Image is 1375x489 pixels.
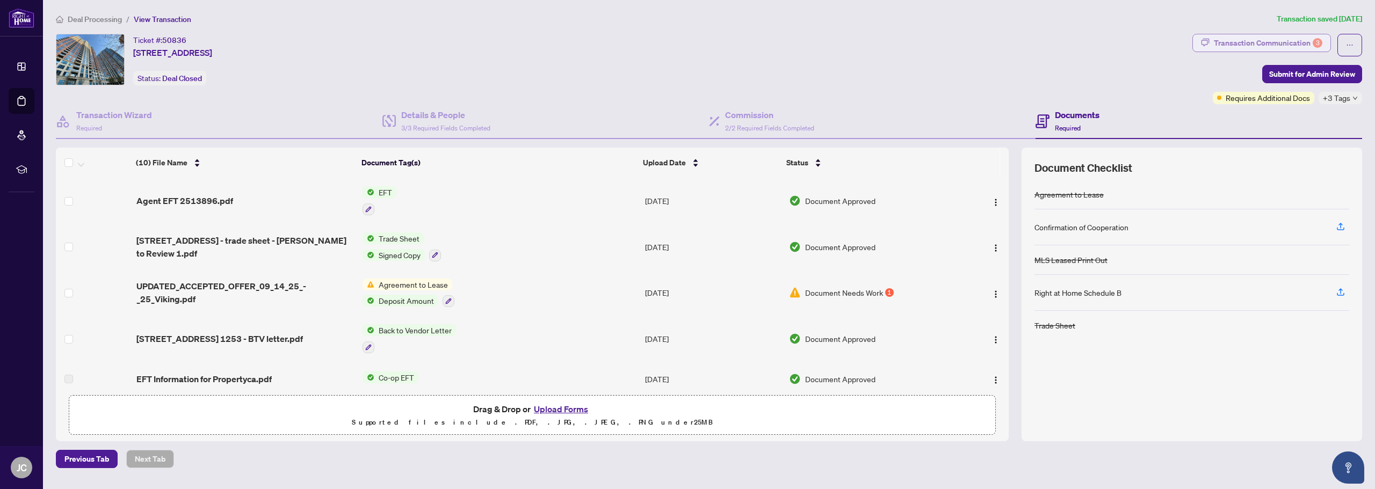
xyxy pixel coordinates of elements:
[789,195,801,207] img: Document Status
[987,284,1004,301] button: Logo
[641,362,785,396] td: [DATE]
[473,402,591,416] span: Drag & Drop or
[363,186,396,215] button: Status IconEFT
[1034,254,1108,266] div: MLS Leased Print Out
[374,249,425,261] span: Signed Copy
[363,279,374,290] img: Status Icon
[1332,451,1364,484] button: Open asap
[136,332,303,345] span: [STREET_ADDRESS] 1253 - BTV letter.pdf
[133,34,186,46] div: Ticket #:
[363,324,456,353] button: Status IconBack to Vendor Letter
[725,108,814,121] h4: Commission
[782,148,956,178] th: Status
[992,244,1000,252] img: Logo
[76,108,152,121] h4: Transaction Wizard
[641,224,785,270] td: [DATE]
[76,416,989,429] p: Supported files include .PDF, .JPG, .JPEG, .PNG under 25 MB
[789,287,801,298] img: Document Status
[641,316,785,362] td: [DATE]
[136,280,354,305] span: UPDATED_ACCEPTED_OFFER_09_14_25_-_25_Viking.pdf
[136,157,187,169] span: (10) File Name
[725,124,814,132] span: 2/2 Required Fields Completed
[531,402,591,416] button: Upload Forms
[56,450,118,468] button: Previous Tab
[357,148,639,178] th: Document Tag(s)
[363,186,374,198] img: Status Icon
[363,371,418,383] button: Status IconCo-op EFT
[126,450,174,468] button: Next Tab
[363,249,374,261] img: Status Icon
[374,232,424,244] span: Trade Sheet
[641,270,785,316] td: [DATE]
[162,35,186,45] span: 50836
[992,290,1000,298] img: Logo
[805,287,883,298] span: Document Needs Work
[789,373,801,385] img: Document Status
[639,148,782,178] th: Upload Date
[133,46,212,59] span: [STREET_ADDRESS]
[805,373,875,385] span: Document Approved
[363,371,374,383] img: Status Icon
[68,14,122,24] span: Deal Processing
[1352,96,1358,101] span: down
[641,178,785,224] td: [DATE]
[1034,221,1128,233] div: Confirmation of Cooperation
[374,279,452,290] span: Agreement to Lease
[1313,38,1322,48] div: 3
[17,460,27,475] span: JC
[162,74,202,83] span: Deal Closed
[1226,92,1310,104] span: Requires Additional Docs
[1055,124,1081,132] span: Required
[136,373,272,385] span: EFT Information for Propertyca.pdf
[1262,65,1362,83] button: Submit for Admin Review
[126,13,129,25] li: /
[76,124,102,132] span: Required
[133,71,206,85] div: Status:
[401,108,490,121] h4: Details & People
[56,16,63,23] span: home
[1034,287,1121,298] div: Right at Home Schedule B
[363,279,454,308] button: Status IconAgreement to LeaseStatus IconDeposit Amount
[374,186,396,198] span: EFT
[1034,188,1104,200] div: Agreement to Lease
[374,295,438,306] span: Deposit Amount
[992,198,1000,207] img: Logo
[1346,41,1354,49] span: ellipsis
[1323,92,1350,104] span: +3 Tags
[1055,108,1099,121] h4: Documents
[132,148,357,178] th: (10) File Name
[789,333,801,345] img: Document Status
[992,376,1000,384] img: Logo
[56,34,124,85] img: IMG-W12351952_1.jpg
[374,324,456,336] span: Back to Vendor Letter
[992,335,1000,344] img: Logo
[136,234,354,260] span: [STREET_ADDRESS] - trade sheet - [PERSON_NAME] to Review 1.pdf
[69,396,995,435] span: Drag & Drop orUpload FormsSupported files include .PDF, .JPG, .JPEG, .PNG under25MB
[363,324,374,336] img: Status Icon
[9,8,34,28] img: logo
[363,232,441,261] button: Status IconTrade SheetStatus IconSigned Copy
[885,288,894,297] div: 1
[363,232,374,244] img: Status Icon
[805,333,875,345] span: Document Approved
[401,124,490,132] span: 3/3 Required Fields Completed
[1034,319,1075,331] div: Trade Sheet
[987,330,1004,347] button: Logo
[134,14,191,24] span: View Transaction
[1277,13,1362,25] article: Transaction saved [DATE]
[805,241,875,253] span: Document Approved
[789,241,801,253] img: Document Status
[805,195,875,207] span: Document Approved
[987,192,1004,209] button: Logo
[987,238,1004,256] button: Logo
[1269,65,1355,83] span: Submit for Admin Review
[1192,34,1331,52] button: Transaction Communication3
[374,371,418,383] span: Co-op EFT
[136,194,233,207] span: Agent EFT 2513896.pdf
[1034,160,1132,176] span: Document Checklist
[1214,34,1322,52] div: Transaction Communication
[643,157,686,169] span: Upload Date
[987,370,1004,388] button: Logo
[363,295,374,306] img: Status Icon
[786,157,808,169] span: Status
